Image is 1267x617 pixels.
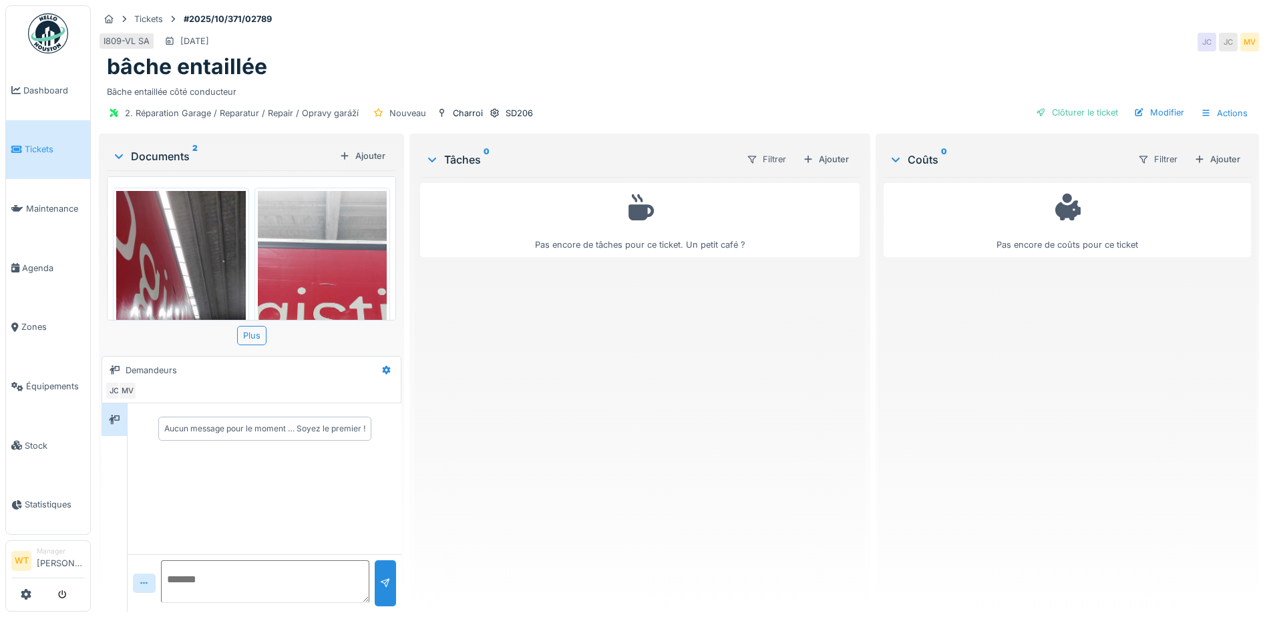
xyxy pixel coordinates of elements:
[6,238,90,298] a: Agenda
[258,191,387,478] img: ltbz1kq2u0lwznjs47rkoyemmt1h
[6,120,90,180] a: Tickets
[104,35,150,47] div: I809-VL SA
[26,380,85,393] span: Équipements
[26,202,85,215] span: Maintenance
[25,439,85,452] span: Stock
[6,475,90,535] a: Statistiques
[389,107,426,120] div: Nouveau
[334,147,391,165] div: Ajouter
[1195,104,1254,123] div: Actions
[237,326,266,345] div: Plus
[1129,104,1190,122] div: Modifier
[425,152,735,168] div: Tâches
[37,546,85,575] li: [PERSON_NAME]
[23,84,85,97] span: Dashboard
[1198,33,1216,51] div: JC
[6,416,90,475] a: Stock
[797,150,854,168] div: Ajouter
[506,107,533,120] div: SD206
[429,189,851,251] div: Pas encore de tâches pour ce ticket. Un petit café ?
[37,546,85,556] div: Manager
[126,364,177,377] div: Demandeurs
[1031,104,1123,122] div: Clôturer le ticket
[25,143,85,156] span: Tickets
[941,152,947,168] sup: 0
[134,13,163,25] div: Tickets
[484,152,490,168] sup: 0
[1219,33,1238,51] div: JC
[178,13,277,25] strong: #2025/10/371/02789
[164,423,365,435] div: Aucun message pour le moment … Soyez le premier !
[22,262,85,274] span: Agenda
[453,107,483,120] div: Charroi
[11,551,31,571] li: WT
[892,189,1242,251] div: Pas encore de coûts pour ce ticket
[1189,150,1246,168] div: Ajouter
[125,107,359,120] div: 2. Réparation Garage / Reparatur / Repair / Opravy garáží
[1132,150,1184,169] div: Filtrer
[6,357,90,416] a: Équipements
[25,498,85,511] span: Statistiques
[28,13,68,53] img: Badge_color-CXgf-gQk.svg
[107,80,1251,98] div: Bâche entaillée côté conducteur
[741,150,792,169] div: Filtrer
[116,191,246,478] img: qdqdaz2dn75cup55uo2fvnwybnge
[180,35,209,47] div: [DATE]
[21,321,85,333] span: Zones
[107,54,267,79] h1: bâche entaillée
[11,546,85,578] a: WT Manager[PERSON_NAME]
[105,381,124,400] div: JC
[889,152,1127,168] div: Coûts
[118,381,137,400] div: MV
[6,61,90,120] a: Dashboard
[6,298,90,357] a: Zones
[6,179,90,238] a: Maintenance
[192,148,198,164] sup: 2
[1240,33,1259,51] div: MV
[112,148,334,164] div: Documents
